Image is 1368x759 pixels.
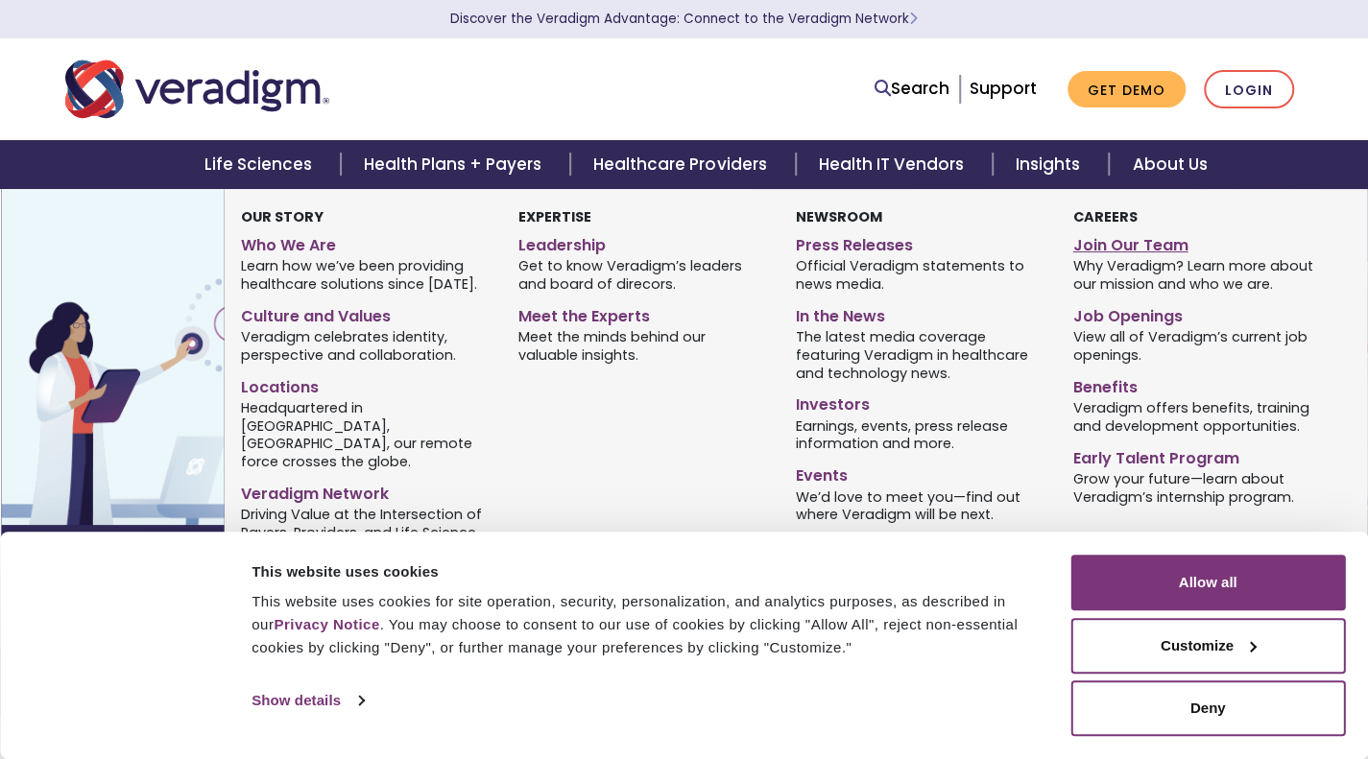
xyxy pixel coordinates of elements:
[252,560,1048,583] div: This website uses cookies
[796,459,1044,486] a: Events
[1072,207,1137,226] strong: Careers
[1072,441,1321,469] a: Early Talent Program
[65,58,329,121] img: Veradigm logo
[1070,680,1345,736] button: Deny
[1072,397,1321,435] span: Veradigm offers benefits, training and development opportunities.
[241,370,490,398] a: Locations
[796,299,1044,327] a: In the News
[450,10,918,28] a: Discover the Veradigm Advantage: Connect to the Veradigm NetworkLearn More
[570,140,795,189] a: Healthcare Providers
[241,505,490,542] span: Driving Value at the Intersection of Payers, Providers, and Life Science.
[796,415,1044,453] span: Earnings, events, press release information and more.
[796,388,1044,415] a: Investors
[241,207,324,226] strong: Our Story
[341,140,570,189] a: Health Plans + Payers
[518,299,767,327] a: Meet the Experts
[1,189,310,525] img: Vector image of Veradigm’s Story
[796,486,1044,524] span: We’d love to meet you—find out where Veradigm will be next.
[796,140,993,189] a: Health IT Vendors
[181,140,341,189] a: Life Sciences
[252,686,363,715] a: Show details
[241,256,490,294] span: Learn how we’ve been providing healthcare solutions since [DATE].
[796,228,1044,256] a: Press Releases
[796,327,1044,383] span: The latest media coverage featuring Veradigm in healthcare and technology news.
[875,76,949,102] a: Search
[1072,256,1321,294] span: Why Veradigm? Learn more about our mission and who we are.
[1204,70,1294,109] a: Login
[1072,327,1321,365] span: View all of Veradigm’s current job openings.
[274,616,379,632] a: Privacy Notice
[993,140,1109,189] a: Insights
[1072,468,1321,506] span: Grow your future—learn about Veradigm’s internship program.
[909,10,918,28] span: Learn More
[518,256,767,294] span: Get to know Veradigm’s leaders and board of direcors.
[970,77,1037,100] a: Support
[241,327,490,365] span: Veradigm celebrates identity, perspective and collaboration.
[1070,618,1345,674] button: Customize
[1072,299,1321,327] a: Job Openings
[1109,140,1230,189] a: About Us
[1070,555,1345,610] button: Allow all
[518,327,767,365] span: Meet the minds behind our valuable insights.
[796,256,1044,294] span: Official Veradigm statements to news media.
[1068,71,1186,108] a: Get Demo
[252,590,1048,659] div: This website uses cookies for site operation, security, personalization, and analytics purposes, ...
[241,477,490,505] a: Veradigm Network
[518,207,591,226] strong: Expertise
[241,299,490,327] a: Culture and Values
[1072,228,1321,256] a: Join Our Team
[241,397,490,470] span: Headquartered in [GEOGRAPHIC_DATA], [GEOGRAPHIC_DATA], our remote force crosses the globe.
[796,207,882,226] strong: Newsroom
[241,228,490,256] a: Who We Are
[1072,370,1321,398] a: Benefits
[518,228,767,256] a: Leadership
